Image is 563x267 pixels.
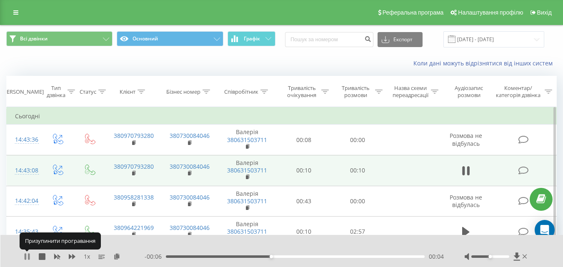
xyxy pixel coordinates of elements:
[448,85,490,99] div: Аудіозапис розмови
[535,220,555,240] div: Open Intercom Messenger
[277,155,331,186] td: 00:10
[166,88,200,95] div: Бізнес номер
[15,132,33,148] div: 14:43:36
[383,9,444,16] span: Реферальна програма
[270,255,273,258] div: Accessibility label
[15,224,33,240] div: 14:35:43
[217,125,277,155] td: Валерія
[145,252,166,261] span: - 00:06
[20,232,101,249] div: Призупинити програвання
[120,88,135,95] div: Клієнт
[450,193,482,209] span: Розмова не відбулась
[227,197,267,205] a: 380631503711
[338,85,373,99] div: Тривалість розмови
[228,31,275,46] button: Графік
[413,59,557,67] a: Коли дані можуть відрізнятися вiд інших систем
[450,132,482,147] span: Розмова не відбулась
[15,193,33,209] div: 14:42:04
[15,162,33,179] div: 14:43:08
[114,224,154,232] a: 380964221969
[20,35,48,42] span: Всі дзвінки
[224,88,258,95] div: Співробітник
[392,85,429,99] div: Назва схеми переадресації
[331,217,385,247] td: 02:57
[47,85,65,99] div: Тип дзвінка
[170,193,210,201] a: 380730084046
[458,9,523,16] span: Налаштування профілю
[114,162,154,170] a: 380970793280
[378,32,423,47] button: Експорт
[429,252,444,261] span: 00:04
[170,132,210,140] a: 380730084046
[217,186,277,217] td: Валерія
[227,136,267,144] a: 380631503711
[170,224,210,232] a: 380730084046
[114,193,154,201] a: 380958281338
[277,186,331,217] td: 00:43
[227,227,267,235] a: 380631503711
[331,186,385,217] td: 00:00
[217,155,277,186] td: Валерія
[114,132,154,140] a: 380970793280
[331,125,385,155] td: 00:00
[331,155,385,186] td: 00:10
[277,125,331,155] td: 00:08
[227,166,267,174] a: 380631503711
[217,217,277,247] td: Валерія
[170,162,210,170] a: 380730084046
[285,32,373,47] input: Пошук за номером
[117,31,223,46] button: Основний
[488,255,492,258] div: Accessibility label
[6,31,113,46] button: Всі дзвінки
[7,108,557,125] td: Сьогодні
[277,217,331,247] td: 00:10
[80,88,96,95] div: Статус
[285,85,319,99] div: Тривалість очікування
[2,88,44,95] div: [PERSON_NAME]
[494,85,543,99] div: Коментар/категорія дзвінка
[244,36,260,42] span: Графік
[537,9,552,16] span: Вихід
[84,252,90,261] span: 1 x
